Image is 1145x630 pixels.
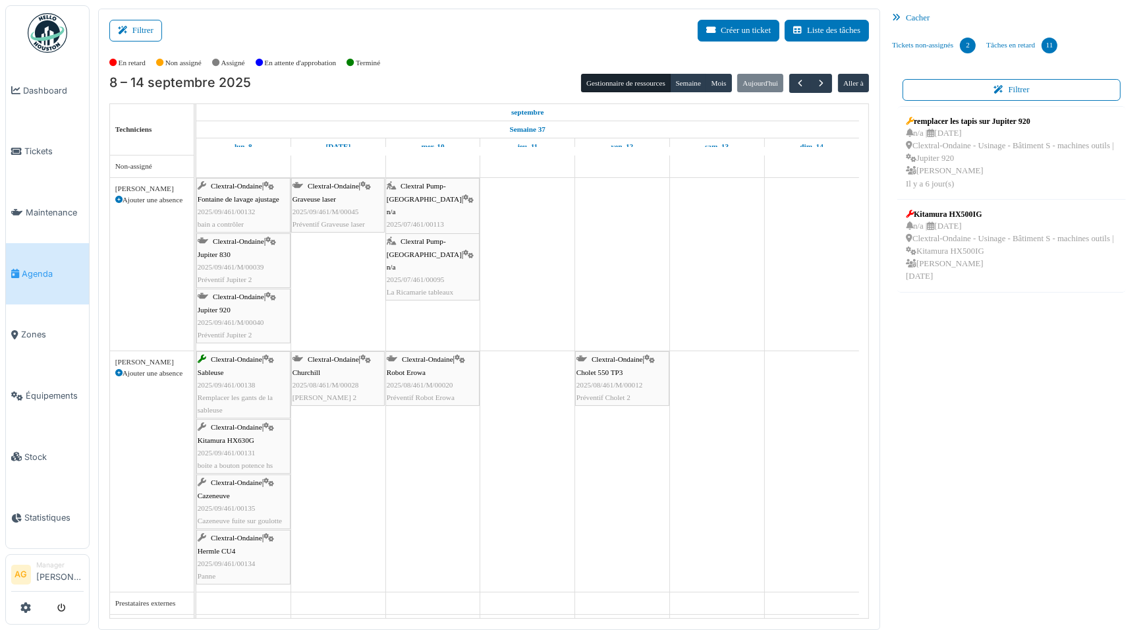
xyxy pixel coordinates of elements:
[213,293,264,301] span: Clextral-Ondaine
[508,104,547,121] a: 8 septembre 2025
[903,112,1121,194] a: remplacer les tapis sur Jupiter 920 n/a |[DATE] Clextral-Ondaine - Usinage - Bâtiment S - machine...
[198,195,279,203] span: Fontaine de lavage ajustage
[887,28,981,63] a: Tickets non-assignés
[21,328,84,341] span: Zones
[387,220,444,228] span: 2025/07/461/00113
[115,194,188,206] div: Ajouter une absence
[308,355,359,363] span: Clextral-Ondaine
[198,504,256,512] span: 2025/09/461/00135
[387,368,426,376] span: Robot Erowa
[198,318,264,326] span: 2025/09/461/M/00040
[6,426,89,488] a: Stock
[211,355,262,363] span: Clextral-Ondaine
[198,436,254,444] span: Kitamura HX630G
[887,9,1136,28] div: Cacher
[576,381,643,389] span: 2025/08/461/M/00012
[221,57,245,69] label: Assigné
[198,235,289,286] div: |
[119,57,146,69] label: En retard
[198,476,289,527] div: |
[198,291,289,341] div: |
[576,353,668,404] div: |
[198,368,224,376] span: Sableuse
[387,237,462,258] span: Clextral Pump-[GEOGRAPHIC_DATA]
[356,57,380,69] label: Terminé
[115,125,152,133] span: Techniciens
[198,180,289,231] div: |
[211,534,262,542] span: Clextral-Ondaine
[785,20,869,42] button: Liste des tâches
[698,20,779,42] button: Créer un ticket
[198,532,289,583] div: |
[6,121,89,183] a: Tickets
[115,598,188,609] div: Prestataires externes
[906,220,1117,283] div: n/a | [DATE] Clextral-Ondaine - Usinage - Bâtiment S - machines outils | Kitamura HX500IG [PERSON...
[115,368,188,379] div: Ajouter une absence
[418,138,448,155] a: 10 septembre 2025
[231,138,256,155] a: 8 septembre 2025
[387,235,478,299] div: |
[507,121,549,138] a: Semaine 37
[592,355,643,363] span: Clextral-Ondaine
[198,449,256,457] span: 2025/09/461/00131
[198,306,231,314] span: Jupiter 920
[387,182,462,202] span: Clextral Pump-[GEOGRAPHIC_DATA]
[11,560,84,592] a: AG Manager[PERSON_NAME]
[6,365,89,426] a: Équipements
[24,145,84,157] span: Tickets
[387,180,478,243] div: |
[115,161,188,172] div: Non-assigné
[198,263,264,271] span: 2025/09/461/M/00039
[308,182,359,190] span: Clextral-Ondaine
[213,237,264,245] span: Clextral-Ondaine
[1042,38,1057,53] div: 11
[670,74,706,92] button: Semaine
[198,572,215,580] span: Panne
[26,206,84,219] span: Maintenance
[28,13,67,53] img: Badge_color-CXgf-gQk.svg
[293,381,359,389] span: 2025/08/461/M/00028
[576,393,630,401] span: Préventif Cholet 2
[6,60,89,121] a: Dashboard
[198,208,256,215] span: 2025/09/461/00132
[387,381,453,389] span: 2025/08/461/M/00020
[115,183,188,194] div: [PERSON_NAME]
[789,74,811,93] button: Précédent
[198,331,252,339] span: Préventif Jupiter 2
[514,138,541,155] a: 11 septembre 2025
[387,393,455,401] span: Préventif Robot Erowa
[6,243,89,304] a: Agenda
[838,74,869,92] button: Aller à
[264,57,336,69] label: En attente d'approbation
[387,288,453,296] span: La Ricamarie tableaux
[198,421,289,472] div: |
[387,353,478,404] div: |
[702,138,732,155] a: 13 septembre 2025
[23,84,84,97] span: Dashboard
[24,511,84,524] span: Statistiques
[323,138,354,155] a: 9 septembre 2025
[387,263,396,271] span: n/a
[26,389,84,402] span: Équipements
[737,74,783,92] button: Aujourd'hui
[198,547,235,555] span: Hermle CU4
[6,304,89,366] a: Zones
[293,393,356,401] span: [PERSON_NAME] 2
[293,195,336,203] span: Graveuse laser
[211,423,262,431] span: Clextral-Ondaine
[198,381,256,389] span: 2025/09/461/00138
[22,268,84,280] span: Agenda
[115,357,188,368] div: [PERSON_NAME]
[198,250,231,258] span: Jupiter 830
[11,565,31,585] li: AG
[36,560,84,588] li: [PERSON_NAME]
[293,220,365,228] span: Préventif Graveuse laser
[211,478,262,486] span: Clextral-Ondaine
[293,353,383,404] div: |
[6,488,89,549] a: Statistiques
[608,138,637,155] a: 12 septembre 2025
[198,492,230,500] span: Cazeneuve
[402,355,453,363] span: Clextral-Ondaine
[198,353,289,416] div: |
[981,28,1063,63] a: Tâches en retard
